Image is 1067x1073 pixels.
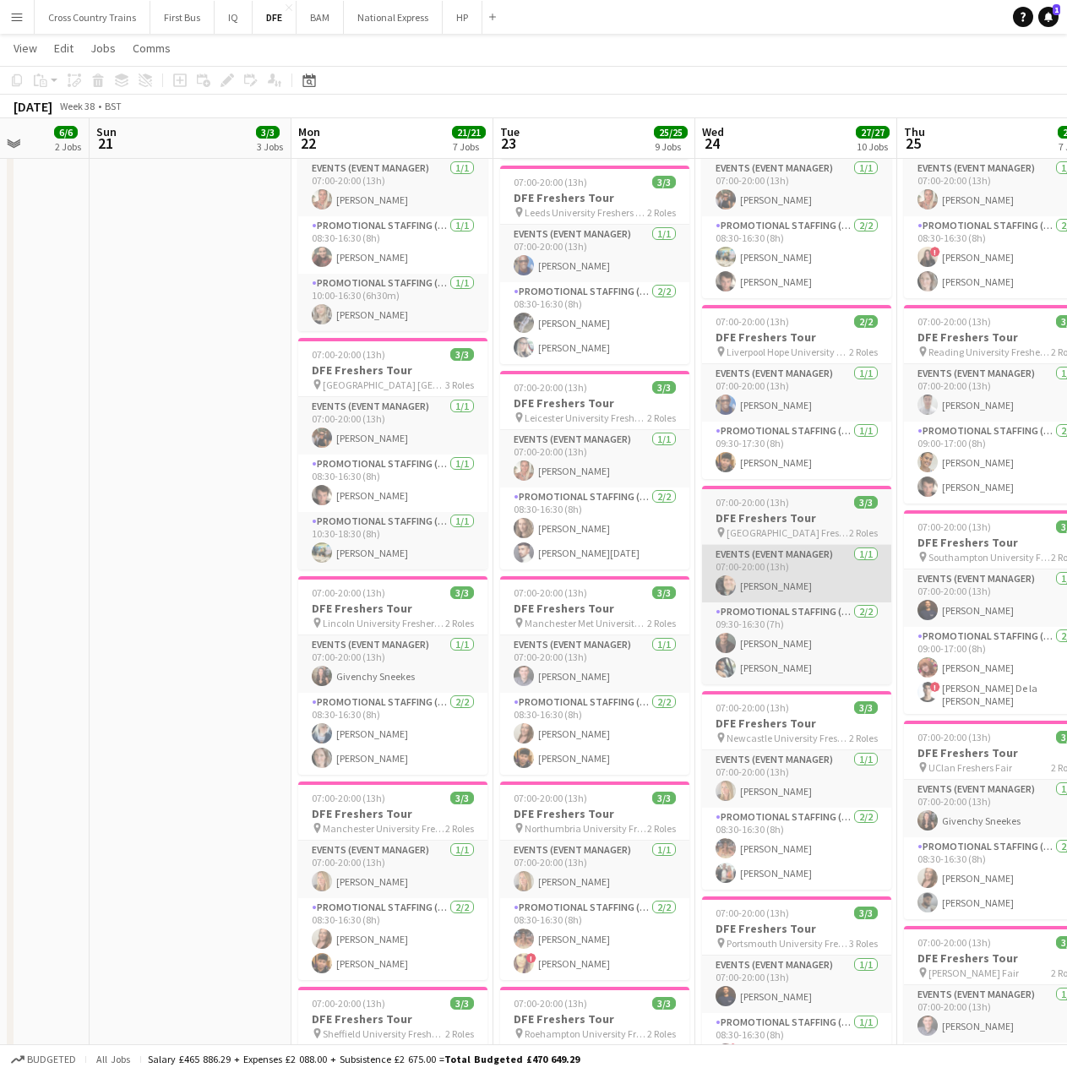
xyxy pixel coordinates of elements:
[7,37,44,59] a: View
[93,1053,133,1065] span: All jobs
[443,1,482,34] button: HP
[14,41,37,56] span: View
[14,98,52,115] div: [DATE]
[344,1,443,34] button: National Express
[90,41,116,56] span: Jobs
[54,41,73,56] span: Edit
[253,1,297,34] button: DFE
[150,1,215,34] button: First Bus
[215,1,253,34] button: IQ
[8,1050,79,1069] button: Budgeted
[1053,4,1060,15] span: 1
[47,37,80,59] a: Edit
[27,1054,76,1065] span: Budgeted
[1038,7,1059,27] a: 1
[126,37,177,59] a: Comms
[444,1053,580,1065] span: Total Budgeted £470 649.29
[84,37,122,59] a: Jobs
[35,1,150,34] button: Cross Country Trains
[133,41,171,56] span: Comms
[105,100,122,112] div: BST
[148,1053,580,1065] div: Salary £465 886.29 + Expenses £2 088.00 + Subsistence £2 675.00 =
[297,1,344,34] button: BAM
